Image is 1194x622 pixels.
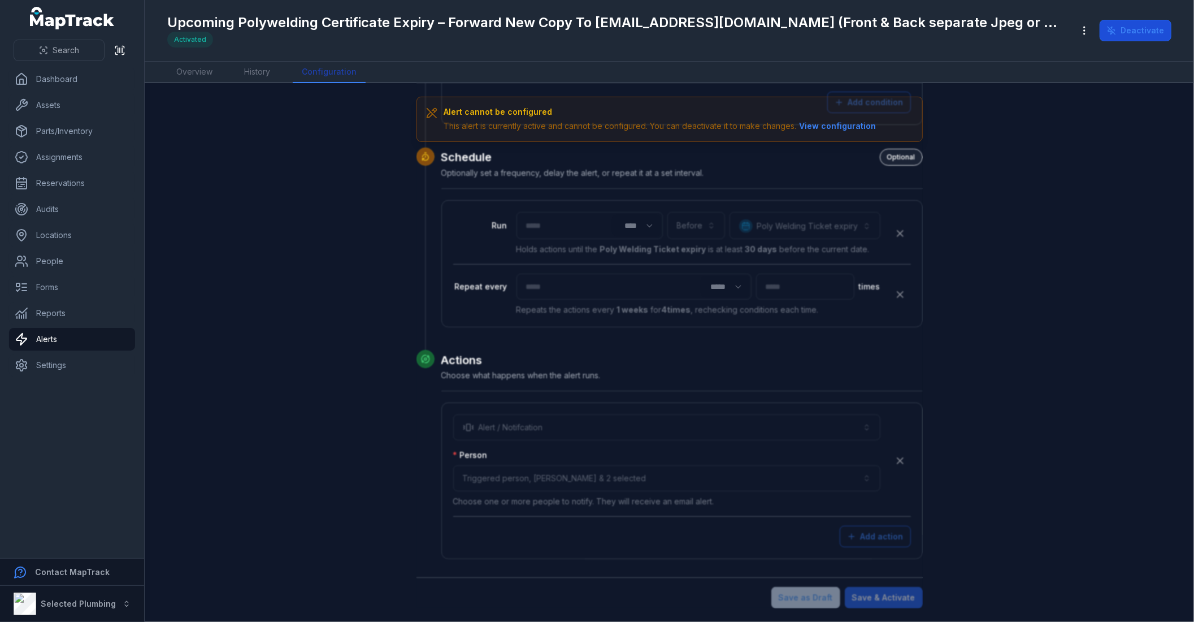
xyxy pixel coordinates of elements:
button: Deactivate [1100,20,1171,41]
a: Settings [9,354,135,377]
a: Overview [167,62,222,83]
a: Locations [9,224,135,247]
a: MapTrack [30,7,115,29]
a: Assets [9,94,135,116]
h1: Upcoming Polywelding Certificate Expiry – Forward New Copy To [EMAIL_ADDRESS][DOMAIN_NAME] (Front... [167,14,1065,32]
a: People [9,250,135,273]
strong: Selected Plumbing [41,599,116,608]
a: Forms [9,276,135,299]
a: History [235,62,279,83]
h3: Alert cannot be configured [444,106,879,118]
div: Activated [167,32,213,47]
a: Alerts [9,328,135,351]
strong: Contact MapTrack [35,567,110,577]
a: Parts/Inventory [9,120,135,142]
a: Assignments [9,146,135,169]
a: Dashboard [9,68,135,90]
a: Reservations [9,172,135,195]
a: Reports [9,302,135,325]
a: Audits [9,198,135,221]
span: Search [53,45,79,56]
button: Search [14,40,105,61]
button: View configuration [797,120,879,132]
div: This alert is currently active and cannot be configured. You can deactivate it to make changes. [444,120,879,132]
a: Configuration [293,62,366,83]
